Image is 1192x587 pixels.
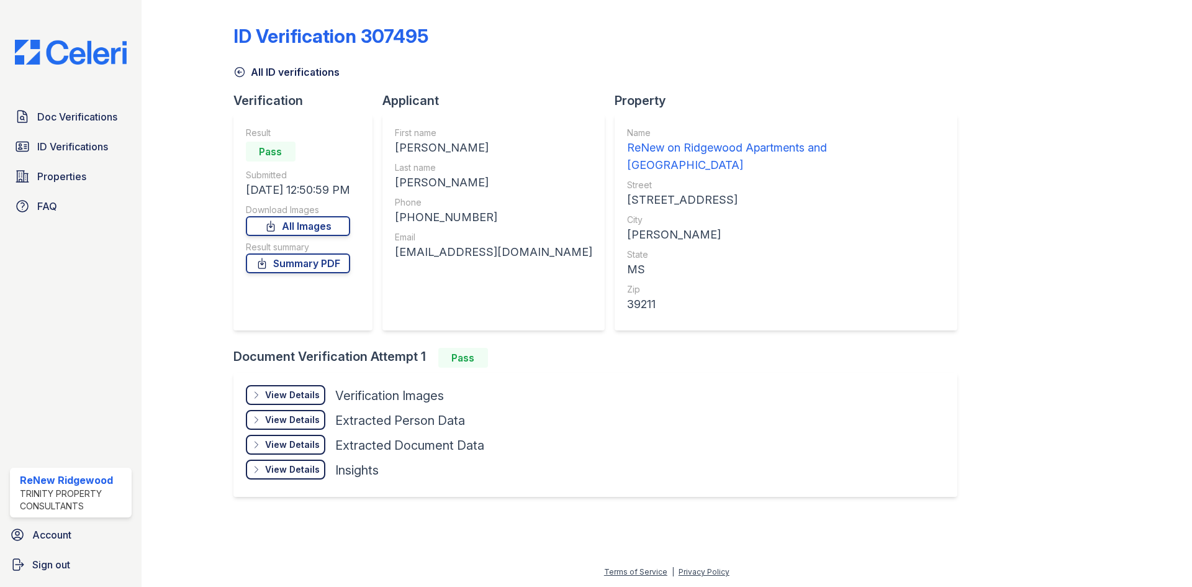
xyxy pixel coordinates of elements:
[246,253,350,273] a: Summary PDF
[627,261,945,278] div: MS
[382,92,615,109] div: Applicant
[395,127,592,139] div: First name
[233,25,428,47] div: ID Verification 307495
[5,40,137,65] img: CE_Logo_Blue-a8612792a0a2168367f1c8372b55b34899dd931a85d93a1a3d3e32e68fde9ad4.png
[627,283,945,296] div: Zip
[246,181,350,199] div: [DATE] 12:50:59 PM
[679,567,729,576] a: Privacy Policy
[20,473,127,488] div: ReNew Ridgewood
[37,169,86,184] span: Properties
[335,412,465,429] div: Extracted Person Data
[37,109,117,124] span: Doc Verifications
[246,127,350,139] div: Result
[604,567,667,576] a: Terms of Service
[395,243,592,261] div: [EMAIL_ADDRESS][DOMAIN_NAME]
[627,139,945,174] div: ReNew on Ridgewood Apartments and [GEOGRAPHIC_DATA]
[335,437,484,454] div: Extracted Document Data
[395,174,592,191] div: [PERSON_NAME]
[438,348,488,368] div: Pass
[395,196,592,209] div: Phone
[246,241,350,253] div: Result summary
[395,209,592,226] div: [PHONE_NUMBER]
[32,557,70,572] span: Sign out
[395,139,592,157] div: [PERSON_NAME]
[233,92,382,109] div: Verification
[10,104,132,129] a: Doc Verifications
[265,463,320,476] div: View Details
[246,169,350,181] div: Submitted
[246,204,350,216] div: Download Images
[20,488,127,512] div: Trinity Property Consultants
[37,139,108,154] span: ID Verifications
[335,387,444,404] div: Verification Images
[32,527,71,542] span: Account
[335,462,379,479] div: Insights
[615,92,967,109] div: Property
[265,414,320,426] div: View Details
[395,231,592,243] div: Email
[265,439,320,451] div: View Details
[627,248,945,261] div: State
[627,191,945,209] div: [STREET_ADDRESS]
[10,134,132,159] a: ID Verifications
[672,567,674,576] div: |
[627,127,945,139] div: Name
[395,162,592,174] div: Last name
[5,522,137,547] a: Account
[233,65,340,80] a: All ID verifications
[265,389,320,401] div: View Details
[627,179,945,191] div: Street
[627,127,945,174] a: Name ReNew on Ridgewood Apartments and [GEOGRAPHIC_DATA]
[246,216,350,236] a: All Images
[10,164,132,189] a: Properties
[246,142,296,162] div: Pass
[627,226,945,243] div: [PERSON_NAME]
[627,214,945,226] div: City
[627,296,945,313] div: 39211
[37,199,57,214] span: FAQ
[10,194,132,219] a: FAQ
[5,552,137,577] a: Sign out
[233,348,967,368] div: Document Verification Attempt 1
